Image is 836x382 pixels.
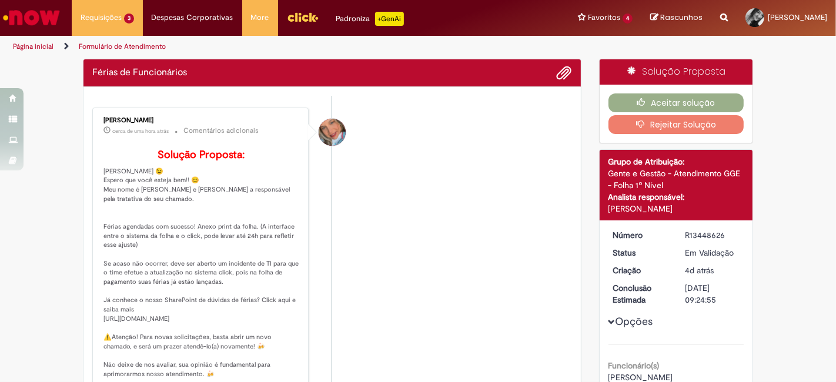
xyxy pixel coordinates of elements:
[112,128,169,135] time: 29/08/2025 14:12:14
[103,149,299,379] p: [PERSON_NAME] 😉 Espero que você esteja bem!! 😊 Meu nome é [PERSON_NAME] e [PERSON_NAME] a respons...
[557,65,572,81] button: Adicionar anexos
[608,360,660,371] b: Funcionário(s)
[685,229,740,241] div: R13448626
[685,265,714,276] span: 4d atrás
[152,12,233,24] span: Despesas Corporativas
[81,12,122,24] span: Requisições
[9,36,549,58] ul: Trilhas de página
[79,42,166,51] a: Formulário de Atendimento
[685,282,740,306] div: [DATE] 09:24:55
[375,12,404,26] p: +GenAi
[768,12,827,22] span: [PERSON_NAME]
[287,8,319,26] img: click_logo_yellow_360x200.png
[660,12,703,23] span: Rascunhos
[103,117,299,124] div: [PERSON_NAME]
[112,128,169,135] span: cerca de uma hora atrás
[319,119,346,146] div: Jacqueline Andrade Galani
[608,93,744,112] button: Aceitar solução
[608,167,744,191] div: Gente e Gestão - Atendimento GGE - Folha 1º Nível
[650,12,703,24] a: Rascunhos
[608,203,744,215] div: [PERSON_NAME]
[604,282,677,306] dt: Conclusão Estimada
[685,264,740,276] div: 26/08/2025 14:24:50
[158,148,245,162] b: Solução Proposta:
[13,42,53,51] a: Página inicial
[604,247,677,259] dt: Status
[336,12,404,26] div: Padroniza
[588,12,620,24] span: Favoritos
[608,191,744,203] div: Analista responsável:
[685,247,740,259] div: Em Validação
[124,14,134,24] span: 3
[604,264,677,276] dt: Criação
[183,126,259,136] small: Comentários adicionais
[604,229,677,241] dt: Número
[1,6,62,29] img: ServiceNow
[608,115,744,134] button: Rejeitar Solução
[685,265,714,276] time: 26/08/2025 14:24:50
[251,12,269,24] span: More
[600,59,753,85] div: Solução Proposta
[608,156,744,167] div: Grupo de Atribuição:
[623,14,633,24] span: 4
[92,68,187,78] h2: Férias de Funcionários Histórico de tíquete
